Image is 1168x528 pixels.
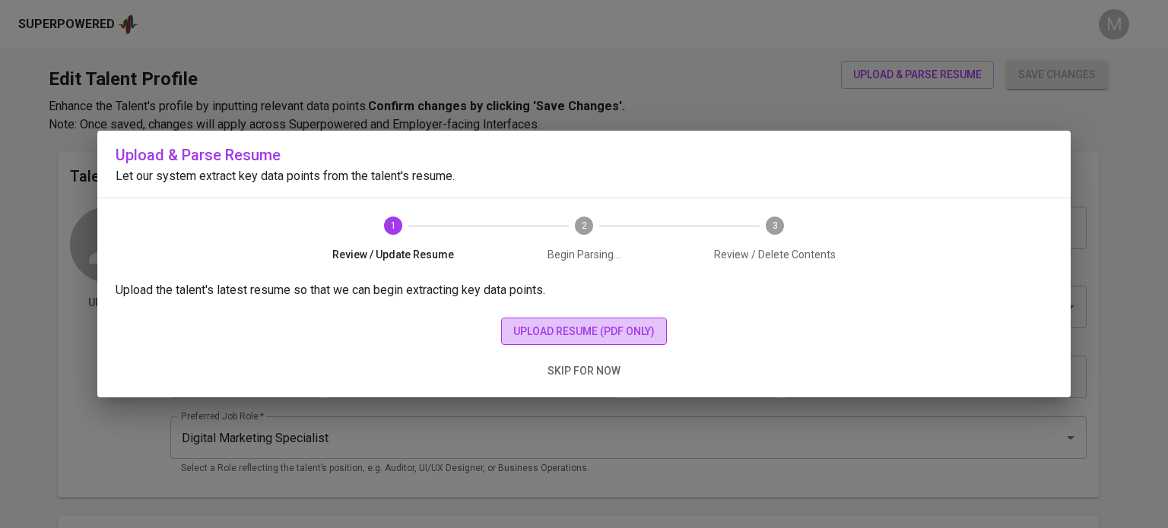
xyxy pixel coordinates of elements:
[495,247,674,262] span: Begin Parsing...
[116,143,1052,167] h6: Upload & Parse Resume
[685,247,864,262] span: Review / Delete Contents
[304,247,483,262] span: Review / Update Resume
[116,167,1052,185] p: Let our system extract key data points from the talent's resume.
[391,220,396,231] text: 1
[501,318,667,346] button: upload resume (pdf only)
[547,362,620,381] span: skip for now
[513,322,655,341] span: upload resume (pdf only)
[582,220,587,231] text: 2
[772,220,777,231] text: 3
[116,281,1052,299] p: Upload the talent's latest resume so that we can begin extracting key data points.
[541,357,627,385] button: skip for now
